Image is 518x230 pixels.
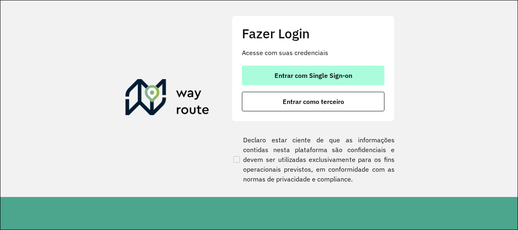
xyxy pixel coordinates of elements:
p: Acesse com suas credenciais [242,48,384,57]
button: button [242,92,384,111]
img: Roteirizador AmbevTech [125,79,209,118]
label: Declaro estar ciente de que as informações contidas nesta plataforma são confidenciais e devem se... [232,135,395,184]
h2: Fazer Login [242,26,384,41]
button: button [242,66,384,85]
span: Entrar com Single Sign-on [274,72,352,79]
span: Entrar como terceiro [283,98,344,105]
